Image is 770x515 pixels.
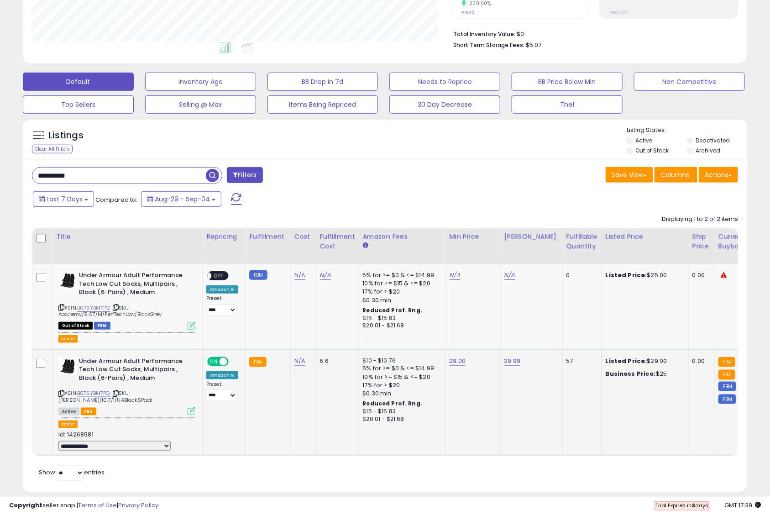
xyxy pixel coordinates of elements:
[504,271,515,280] a: N/A
[512,95,623,114] button: The1
[696,147,721,154] label: Archived
[363,242,368,250] small: Amazon Fees.
[718,232,765,251] div: Current Buybox Price
[320,232,355,251] div: Fulfillment Cost
[606,369,656,378] b: Business Price:
[363,279,439,288] div: 10% for >= $15 & <= $20
[566,232,598,251] div: Fulfillable Quantity
[363,389,439,398] div: $0.30 min
[249,357,266,367] small: FBA
[94,322,110,330] span: FBM
[294,271,305,280] a: N/A
[363,408,439,415] div: $15 - $15.83
[320,271,331,280] a: N/A
[141,191,221,207] button: Aug-29 - Sep-04
[462,10,474,15] small: Prev: 2
[566,357,595,365] div: 57
[294,357,305,366] a: N/A
[208,357,220,365] span: ON
[453,30,515,38] b: Total Inventory Value:
[636,147,669,154] label: Out of Stock
[718,382,736,391] small: FBM
[58,357,77,375] img: 41-qAeZEaHL._SL40_.jpg
[95,195,137,204] span: Compared to:
[718,370,735,380] small: FBA
[206,371,238,379] div: Amazon AI
[47,194,83,204] span: Last 7 Days
[206,232,241,242] div: Repricing
[692,271,707,279] div: 0.00
[718,394,736,404] small: FBM
[606,232,685,242] div: Listed Price
[267,73,378,91] button: BB Drop in 7d
[606,271,647,279] b: Listed Price:
[691,502,695,509] b: 3
[699,167,738,183] button: Actions
[609,10,627,15] small: Prev: N/A
[145,95,256,114] button: Selling @ Max
[320,357,352,365] div: 6.6
[249,270,267,280] small: FBM
[363,271,439,279] div: 5% for >= $0 & <= $14.99
[363,381,439,389] div: 17% for > $20
[363,373,439,381] div: 10% for >= $15 & <= $20
[58,322,93,330] span: All listings that are currently out of stock and unavailable for purchase on Amazon
[453,41,524,49] b: Short Term Storage Fees:
[58,304,162,318] span: | SKU: Academy/9.67/M/PerfTechLow/BlackGrey
[58,271,195,329] div: ASIN:
[655,502,708,509] span: Trial Expires in days
[738,369,752,378] span: 31.32
[48,129,84,142] h5: Listings
[450,271,461,280] a: N/A
[634,73,745,91] button: Non Competitive
[512,73,623,91] button: BB Price Below Min
[78,501,117,510] a: Terms of Use
[566,271,595,279] div: 0
[662,215,738,224] div: Displaying 1 to 2 of 2 items
[9,501,158,510] div: seller snap | |
[504,232,559,242] div: [PERSON_NAME]
[453,28,731,39] li: $0
[58,357,195,415] div: ASIN:
[33,191,94,207] button: Last 7 Days
[738,357,750,365] span: 28.5
[145,73,256,91] button: Inventory Age
[606,357,681,365] div: $29.00
[39,468,105,477] span: Show: entries
[606,357,647,365] b: Listed Price:
[58,389,153,403] span: | SKU: [PERSON_NAME]/10.7/1/UABlack6Pack
[77,304,110,312] a: B07SYBM7PQ
[79,271,190,299] b: Under Armour Adult Performance Tech Low Cut Socks, Multipairs , Black (6-Pairs) , Medium
[389,73,500,91] button: Needs to Reprice
[363,357,439,365] div: $10 - $10.76
[58,420,78,428] button: admin
[363,288,439,296] div: 17% for > $20
[363,306,423,314] b: Reduced Prof. Rng.
[211,272,226,280] span: OFF
[526,41,541,49] span: $5.07
[206,285,238,294] div: Amazon AI
[227,357,242,365] span: OFF
[363,399,423,407] b: Reduced Prof. Rng.
[606,370,681,378] div: $25
[504,357,521,366] a: 29.99
[636,137,653,144] label: Active
[77,389,110,397] a: B07SYBM7PQ
[363,232,442,242] div: Amazon Fees
[363,315,439,322] div: $15 - $15.83
[23,73,134,91] button: Default
[363,364,439,373] div: 5% for >= $0 & <= $14.99
[227,167,262,183] button: Filters
[58,430,94,439] span: Id: 14268981
[692,232,711,251] div: Ship Price
[450,357,466,366] a: 29.00
[155,194,210,204] span: Aug-29 - Sep-04
[363,322,439,330] div: $20.01 - $21.68
[363,415,439,423] div: $20.01 - $21.68
[206,381,238,402] div: Preset:
[724,501,761,510] span: 2025-09-12 17:39 GMT
[79,357,190,385] b: Under Armour Adult Performance Tech Low Cut Socks, Multipairs , Black (6-Pairs) , Medium
[81,408,96,415] span: FBA
[660,170,689,179] span: Columns
[718,357,735,367] small: FBA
